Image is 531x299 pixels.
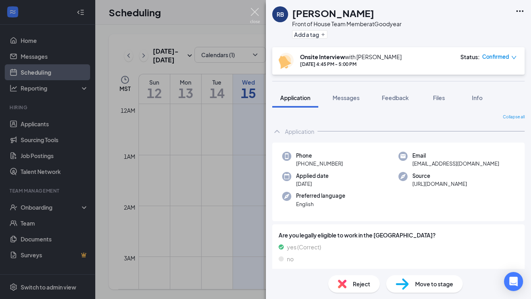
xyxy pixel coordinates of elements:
span: Preferred language [296,192,345,200]
div: Application [285,127,314,135]
h1: [PERSON_NAME] [292,6,374,20]
span: down [511,55,517,60]
div: Open Intercom Messenger [504,272,523,291]
span: Messages [333,94,360,101]
span: Files [433,94,445,101]
svg: ChevronUp [272,127,282,136]
button: PlusAdd a tag [292,30,327,39]
div: with [PERSON_NAME] [300,53,402,61]
svg: Plus [321,32,325,37]
b: Onsite Interview [300,53,345,60]
span: Reject [353,280,370,288]
span: no [287,255,294,263]
span: Move to stage [415,280,453,288]
span: Feedback [382,94,409,101]
span: [EMAIL_ADDRESS][DOMAIN_NAME] [412,160,499,168]
span: Confirmed [482,53,509,61]
span: English [296,200,345,208]
span: Phone [296,152,343,160]
svg: Ellipses [515,6,525,16]
span: Source [412,172,467,180]
div: RB [277,10,284,18]
span: [DATE] [296,180,329,188]
span: Info [472,94,483,101]
div: Status : [460,53,480,61]
span: yes (Correct) [287,243,321,251]
span: [URL][DOMAIN_NAME] [412,180,467,188]
div: [DATE] 4:45 PM - 5:00 PM [300,61,402,68]
span: Are you legally eligible to work in the [GEOGRAPHIC_DATA]? [279,231,518,239]
span: Collapse all [503,114,525,120]
span: [PHONE_NUMBER] [296,160,343,168]
span: Application [280,94,310,101]
span: Email [412,152,499,160]
span: Applied date [296,172,329,180]
div: Front of House Team Member at Goodyear [292,20,402,28]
